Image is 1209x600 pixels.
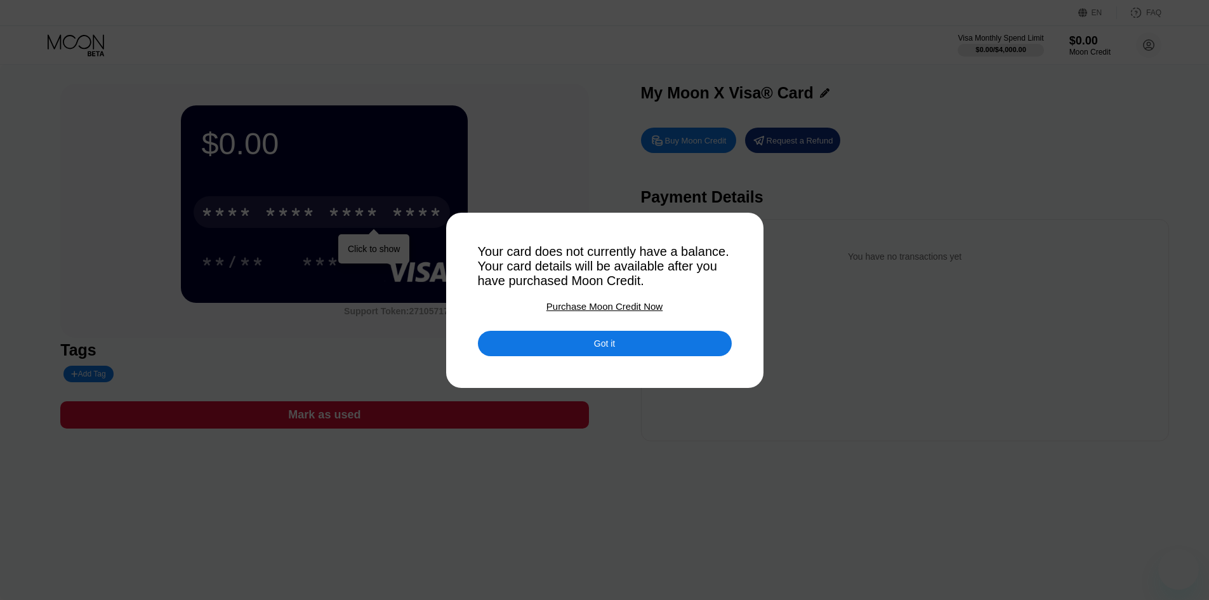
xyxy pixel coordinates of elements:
iframe: Button to launch messaging window [1158,549,1199,590]
div: Your card does not currently have a balance. Your card details will be available after you have p... [478,244,732,288]
div: Purchase Moon Credit Now [546,301,663,312]
div: Got it [594,338,615,349]
div: Got it [478,331,732,356]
